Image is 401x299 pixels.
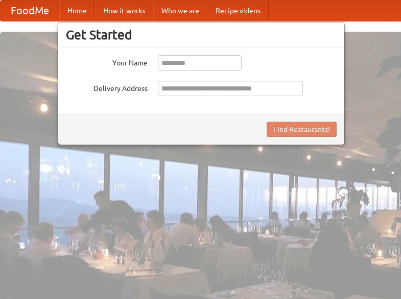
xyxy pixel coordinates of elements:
[207,1,269,21] a: Recipe videos
[59,1,95,21] a: Home
[95,1,153,21] a: How it works
[1,1,59,21] a: FoodMe
[66,81,148,94] label: Delivery Address
[66,27,337,42] h3: Get Started
[153,1,207,21] a: Who we are
[267,122,337,137] button: Find Restaurants!
[66,55,148,68] label: Your Name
